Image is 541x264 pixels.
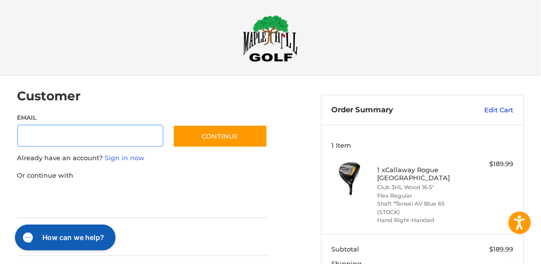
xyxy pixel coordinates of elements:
[377,166,466,182] h4: 1 x Callaway Rogue [GEOGRAPHIC_DATA]
[14,190,89,208] iframe: PayPal-paypal
[105,154,145,162] a: Sign in now
[99,190,173,208] iframe: PayPal-paylater
[468,159,514,169] div: $189.99
[459,237,541,264] iframe: Google Customer Reviews
[332,245,360,253] span: Subtotal
[17,171,268,181] p: Or continue with
[377,200,466,216] li: Shaft *Tensei AV Blue 65 (STOCK)
[377,216,466,225] li: Hand Right-Handed
[243,15,298,62] img: Maple Hill Golf
[17,113,163,122] label: Email
[17,153,268,163] p: Already have an account?
[332,105,456,115] h3: Order Summary
[377,192,466,200] li: Flex Regular
[10,221,119,254] iframe: Gorgias live chat messenger
[173,125,268,148] button: Continue
[377,183,466,192] li: Club 3HL Wood 16.5°
[17,88,81,104] h2: Customer
[183,190,258,208] iframe: PayPal-venmo
[456,105,514,115] a: Edit Cart
[332,141,514,149] h3: 1 Item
